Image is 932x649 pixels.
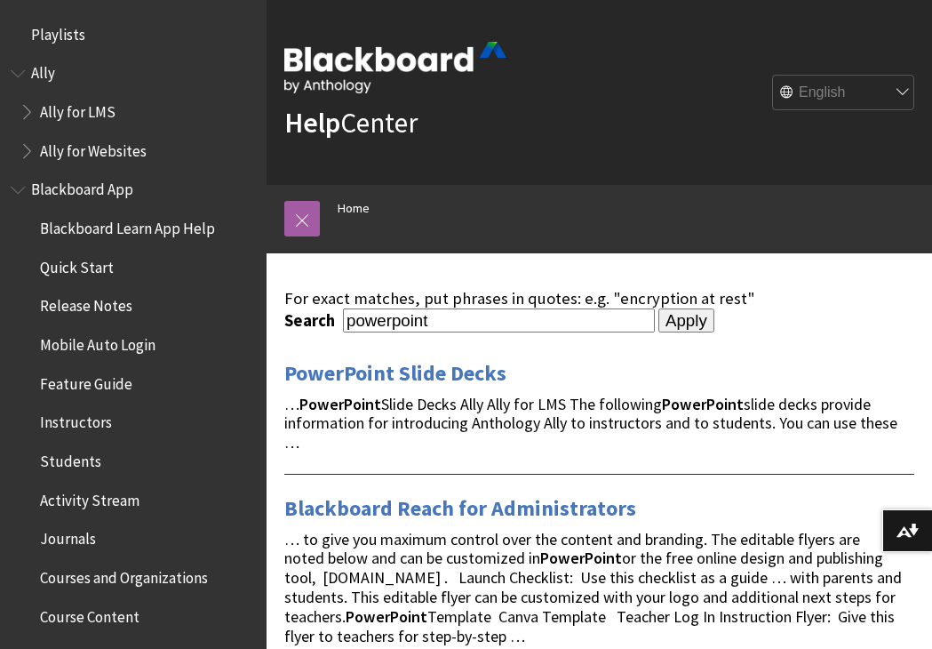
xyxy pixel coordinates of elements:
[40,369,132,393] span: Feature Guide
[40,97,116,121] span: Ally for LMS
[284,394,897,453] span: … Slide Decks Ally Ally for LMS The following slide decks provide information for introducing Ant...
[284,359,506,388] a: PowerPoint Slide Decks
[284,494,636,523] a: Blackboard Reach for Administrators
[284,105,340,140] strong: Help
[338,197,370,220] a: Home
[40,446,101,470] span: Students
[40,330,155,354] span: Mobile Auto Login
[40,292,132,316] span: Release Notes
[284,529,902,646] span: … to give you maximum control over the content and branding. The editable flyers are noted below ...
[40,525,96,549] span: Journals
[662,394,744,414] strong: PowerPoint
[540,548,622,568] strong: PowerPoint
[40,563,208,587] span: Courses and Organizations
[40,602,139,626] span: Course Content
[40,136,147,160] span: Ally for Websites
[284,289,914,308] div: For exact matches, put phrases in quotes: e.g. "encryption at rest"
[31,20,85,44] span: Playlists
[40,408,112,432] span: Instructors
[284,310,339,331] label: Search
[40,485,139,509] span: Activity Stream
[11,59,256,166] nav: Book outline for Anthology Ally Help
[299,394,381,414] strong: PowerPoint
[658,308,714,333] input: Apply
[346,606,427,627] strong: PowerPoint
[284,105,418,140] a: HelpCenter
[40,252,114,276] span: Quick Start
[40,213,215,237] span: Blackboard Learn App Help
[11,20,256,50] nav: Book outline for Playlists
[31,175,133,199] span: Blackboard App
[284,42,506,93] img: Blackboard by Anthology
[31,59,55,83] span: Ally
[773,76,915,111] select: Site Language Selector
